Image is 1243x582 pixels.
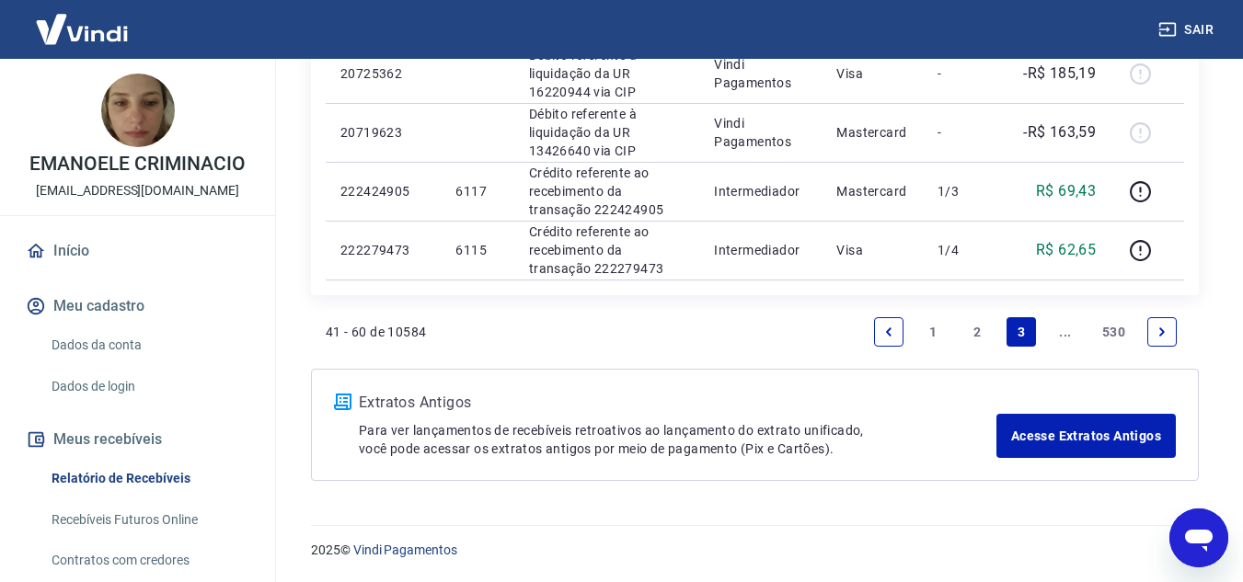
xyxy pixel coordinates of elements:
[455,182,499,200] p: 6117
[529,223,685,278] p: Crédito referente ao recebimento da transação 222279473
[311,541,1199,560] p: 2025 ©
[836,241,908,259] p: Visa
[44,542,253,579] a: Contratos com credores
[918,317,948,347] a: Page 1
[22,419,253,460] button: Meus recebíveis
[22,231,253,271] a: Início
[1023,63,1096,85] p: -R$ 185,19
[340,64,426,83] p: 20725362
[714,182,807,200] p: Intermediador
[359,421,996,458] p: Para ver lançamentos de recebíveis retroativos ao lançamento do extrato unificado, você pode aces...
[867,310,1184,354] ul: Pagination
[101,74,175,147] img: e0e6bb4a-2ca1-4b0b-b750-aa29103dcfa5.jpeg
[529,164,685,219] p: Crédito referente ao recebimento da transação 222424905
[1036,239,1096,261] p: R$ 62,65
[938,123,992,142] p: -
[44,368,253,405] a: Dados de login
[44,326,253,364] a: Dados da conta
[1007,317,1036,347] a: Page 3 is your current page
[29,154,245,174] p: EMANOELE CRIMINACIO
[529,46,685,101] p: Débito referente à liquidação da UR 16220944 via CIP
[714,114,807,151] p: Vindi Pagamentos
[836,64,908,83] p: Visa
[1023,121,1096,143] p: -R$ 163,59
[962,317,992,347] a: Page 2
[326,323,426,341] p: 41 - 60 de 10584
[938,241,992,259] p: 1/4
[353,542,457,557] a: Vindi Pagamentos
[340,241,426,259] p: 222279473
[1169,508,1228,567] iframe: Botão para abrir a janela de mensagens
[714,55,807,92] p: Vindi Pagamentos
[714,241,807,259] p: Intermediador
[44,460,253,497] a: Relatório de Recebíveis
[22,286,253,326] button: Meu cadastro
[996,414,1176,458] a: Acesse Extratos Antigos
[22,1,142,57] img: Vindi
[1051,317,1080,347] a: Jump forward
[1095,317,1133,347] a: Page 530
[836,182,908,200] p: Mastercard
[340,123,426,142] p: 20719623
[938,64,992,83] p: -
[44,501,253,539] a: Recebíveis Futuros Online
[359,392,996,414] p: Extratos Antigos
[938,182,992,200] p: 1/3
[36,181,239,200] p: [EMAIL_ADDRESS][DOMAIN_NAME]
[334,394,351,410] img: ícone
[1147,317,1177,347] a: Next page
[340,182,426,200] p: 222424905
[455,241,499,259] p: 6115
[1036,180,1096,202] p: R$ 69,43
[836,123,908,142] p: Mastercard
[874,317,903,347] a: Previous page
[1155,13,1221,47] button: Sair
[529,105,685,160] p: Débito referente à liquidação da UR 13426640 via CIP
